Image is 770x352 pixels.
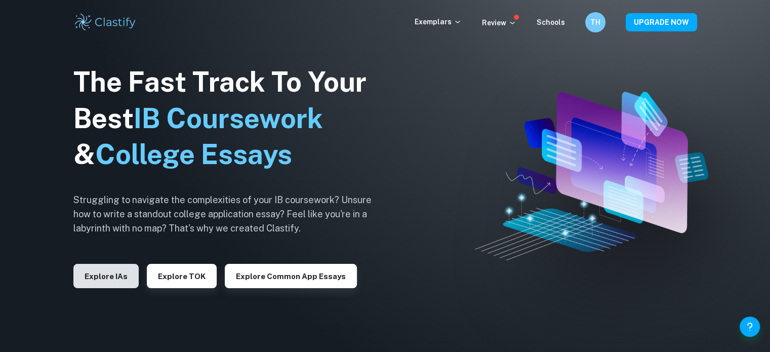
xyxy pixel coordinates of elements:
[740,317,760,337] button: Help and Feedback
[585,12,605,32] button: TH
[147,271,217,281] a: Explore TOK
[225,264,357,288] button: Explore Common App essays
[626,13,697,31] button: UPGRADE NOW
[589,17,601,28] h6: TH
[73,12,138,32] img: Clastify logo
[73,64,387,173] h1: The Fast Track To Your Best &
[95,138,292,170] span: College Essays
[134,102,323,134] span: IB Coursework
[73,264,139,288] button: Explore IAs
[475,92,708,261] img: Clastify hero
[415,16,462,27] p: Exemplars
[537,18,565,26] a: Schools
[73,193,387,236] h6: Struggling to navigate the complexities of your IB coursework? Unsure how to write a standout col...
[73,271,139,281] a: Explore IAs
[147,264,217,288] button: Explore TOK
[482,17,516,28] p: Review
[225,271,357,281] a: Explore Common App essays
